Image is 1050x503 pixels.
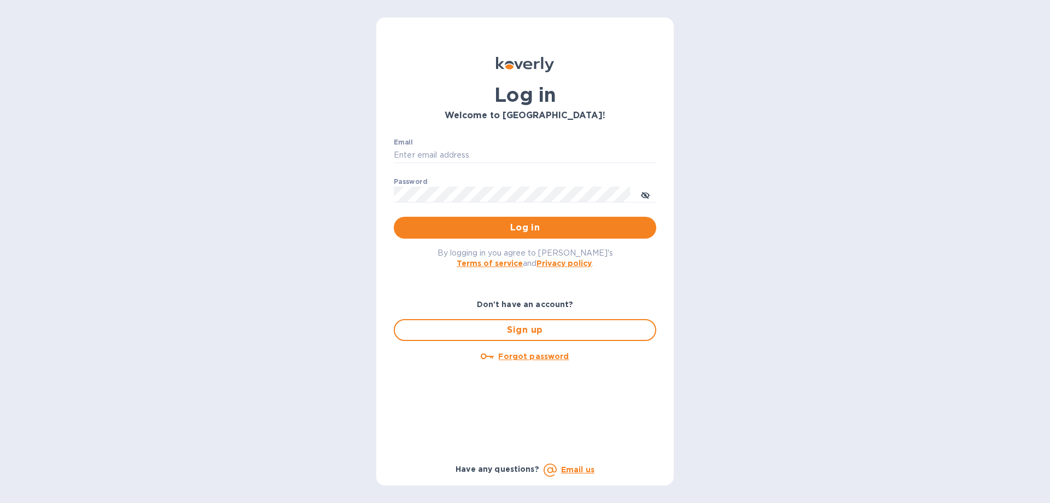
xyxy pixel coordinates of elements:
[536,259,592,268] a: Privacy policy
[456,465,539,473] b: Have any questions?
[394,83,656,106] h1: Log in
[394,217,656,239] button: Log in
[561,465,594,474] a: Email us
[498,352,569,361] u: Forgot password
[394,147,656,164] input: Enter email address
[394,139,413,146] label: Email
[477,300,574,309] b: Don't have an account?
[394,111,656,121] h3: Welcome to [GEOGRAPHIC_DATA]!
[394,178,427,185] label: Password
[496,57,554,72] img: Koverly
[402,221,647,234] span: Log in
[437,248,613,268] span: By logging in you agree to [PERSON_NAME]'s and .
[404,323,646,337] span: Sign up
[394,319,656,341] button: Sign up
[634,183,656,205] button: toggle password visibility
[457,259,523,268] a: Terms of service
